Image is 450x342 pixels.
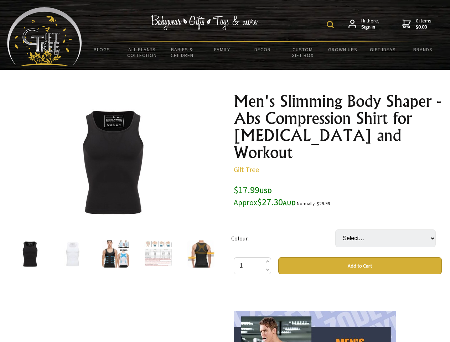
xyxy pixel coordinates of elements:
a: Brands [403,42,443,57]
img: Babywear - Gifts - Toys & more [151,15,258,30]
td: Colour: [231,219,335,257]
img: Men's Slimming Body Shaper - Abs Compression Shirt for Gynecomastia and Workout [145,240,172,268]
h1: Men's Slimming Body Shaper - Abs Compression Shirt for [MEDICAL_DATA] and Workout [234,93,442,161]
small: Approx [234,198,257,207]
small: Normally: $29.99 [297,201,330,207]
strong: $0.00 [416,24,431,30]
img: Men's Slimming Body Shaper - Abs Compression Shirt for Gynecomastia and Workout [187,240,214,268]
a: 0 items$0.00 [402,18,431,30]
img: Babyware - Gifts - Toys and more... [7,7,82,66]
span: USD [259,187,272,195]
strong: Sign in [361,24,379,30]
img: Men's Slimming Body Shaper - Abs Compression Shirt for Gynecomastia and Workout [102,240,129,268]
a: Decor [242,42,283,57]
a: Family [202,42,243,57]
button: Add to Cart [278,257,442,274]
a: All Plants Collection [122,42,162,63]
span: $17.99 $27.30 [234,184,296,208]
span: AUD [283,199,296,207]
img: Men's Slimming Body Shaper - Abs Compression Shirt for Gynecomastia and Workout [59,240,86,268]
a: Gift Ideas [363,42,403,57]
a: Gift Tree [234,165,259,174]
a: Custom Gift Box [283,42,323,63]
a: Grown Ups [322,42,363,57]
img: Men's Slimming Body Shaper - Abs Compression Shirt for Gynecomastia and Workout [57,107,168,218]
span: 0 items [416,17,431,30]
a: BLOGS [82,42,122,57]
span: Hi there, [361,18,379,30]
a: Babies & Children [162,42,202,63]
img: product search [327,21,334,28]
img: Men's Slimming Body Shaper - Abs Compression Shirt for Gynecomastia and Workout [16,240,43,268]
a: Hi there,Sign in [348,18,379,30]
